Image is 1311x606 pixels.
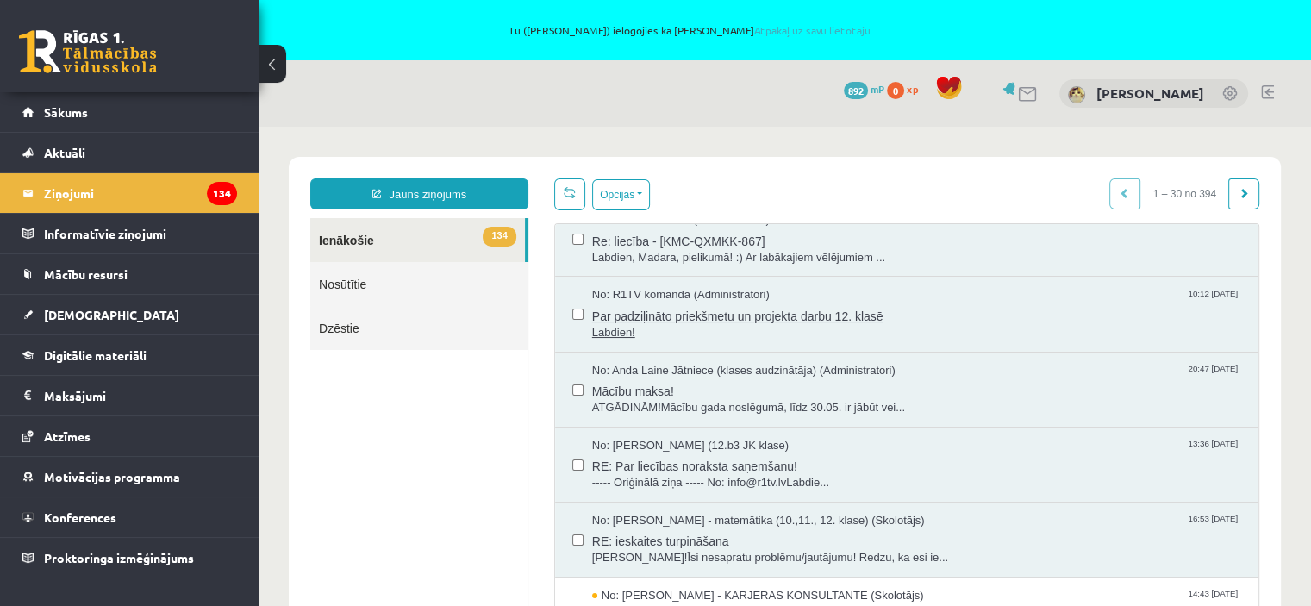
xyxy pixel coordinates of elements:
[882,52,971,83] span: 1 – 30 no 394
[334,160,983,214] a: No: R1TV komanda (Administratori) 10:12 [DATE] Par padziļināto priekšmetu un projekta darbu 12. k...
[334,461,665,478] span: No: [PERSON_NAME] - KARJERAS KONSULTANTE (Skolotājs)
[334,423,983,440] span: [PERSON_NAME]!Īsi nesapratu problēmu/jautājumu! Redzu, ka esi ie...
[334,236,983,290] a: No: Anda Laine Jātniece (klases audzinātāja) (Administratori) 20:47 [DATE] Mācību maksa! ATGĀDINĀ...
[334,177,983,198] span: Par padziļināto priekšmetu un projekta darbu 12. klasē
[907,82,918,96] span: xp
[207,182,237,205] i: 134
[44,509,116,525] span: Konferences
[22,335,237,375] a: Digitālie materiāli
[926,461,983,474] span: 14:43 [DATE]
[22,295,237,334] a: [DEMOGRAPHIC_DATA]
[44,173,237,213] legend: Ziņojumi
[334,160,511,177] span: No: R1TV komanda (Administratori)
[44,266,128,282] span: Mācību resursi
[334,85,983,139] a: No: R1TV komanda (Administratori) 08:53 [DATE] Re: liecība - [KMC-QXMKK-867] Labdien, Madara, pie...
[334,348,983,365] span: ----- Oriģinālā ziņa ----- No: info@r1tv.lvLabdie...
[44,145,85,160] span: Aktuāli
[52,179,269,223] a: Dzēstie
[198,25,1180,35] span: Tu ([PERSON_NAME]) ielogojies kā [PERSON_NAME]
[1096,84,1204,102] a: [PERSON_NAME]
[44,550,194,565] span: Proktoringa izmēģinājums
[22,214,237,253] a: Informatīvie ziņojumi
[22,173,237,213] a: Ziņojumi134
[44,428,91,444] span: Atzīmes
[334,386,983,440] a: No: [PERSON_NAME] - matemātika (10.,11., 12. klase) (Skolotājs) 16:53 [DATE] RE: ieskaites turpin...
[52,91,266,135] a: 134Ienākošie
[334,477,983,515] span: Ielūgums uz konferenci 'Lēmuma pieņemšana par karjeru, dažādu faktoru ietekme (ģimene, skola, dra...
[334,198,983,215] span: Labdien!
[334,273,983,290] span: ATGĀDINĀM!Mācību gada noslēgumā, līdz 30.05. ir jābūt vei...
[334,386,666,403] span: No: [PERSON_NAME] - matemātika (10.,11., 12. klase) (Skolotājs)
[44,376,237,415] legend: Maksājumi
[334,461,983,532] a: No: [PERSON_NAME] - KARJERAS KONSULTANTE (Skolotājs) 14:43 [DATE] Ielūgums uz konferenci 'Lēmuma ...
[334,252,983,273] span: Mācību maksa!
[44,214,237,253] legend: Informatīvie ziņojumi
[926,386,983,399] span: 16:53 [DATE]
[844,82,884,96] a: 892 mP
[334,123,983,140] span: Labdien, Madara, pielikumā! :) Ar labākajiem vēlējumiem ...
[44,469,180,484] span: Motivācijas programma
[44,307,179,322] span: [DEMOGRAPHIC_DATA]
[22,497,237,537] a: Konferences
[926,236,983,249] span: 20:47 [DATE]
[334,236,637,253] span: No: Anda Laine Jātniece (klases audzinātāja) (Administratori)
[22,538,237,578] a: Proktoringa izmēģinājums
[22,376,237,415] a: Maksājumi
[22,457,237,497] a: Motivācijas programma
[334,402,983,423] span: RE: ieskaites turpināšana
[926,311,983,324] span: 13:36 [DATE]
[753,23,870,37] a: Atpakaļ uz savu lietotāju
[44,104,88,120] span: Sākums
[22,416,237,456] a: Atzīmes
[334,53,391,84] button: Opcijas
[52,52,270,83] a: Jauns ziņojums
[334,102,983,123] span: Re: liecība - [KMC-QXMKK-867]
[44,347,147,363] span: Digitālie materiāli
[52,135,269,179] a: Nosūtītie
[22,133,237,172] a: Aktuāli
[224,100,257,120] span: 134
[334,327,983,348] span: RE: Par liecības noraksta saņemšanu!
[887,82,927,96] a: 0 xp
[871,82,884,96] span: mP
[1068,86,1085,103] img: Madara Vilciņa
[887,82,904,99] span: 0
[926,160,983,173] span: 10:12 [DATE]
[22,92,237,132] a: Sākums
[844,82,868,99] span: 892
[19,30,157,73] a: Rīgas 1. Tālmācības vidusskola
[22,254,237,294] a: Mācību resursi
[334,311,983,365] a: No: [PERSON_NAME] (12.b3 JK klase) 13:36 [DATE] RE: Par liecības noraksta saņemšanu! ----- Oriģin...
[334,311,530,328] span: No: [PERSON_NAME] (12.b3 JK klase)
